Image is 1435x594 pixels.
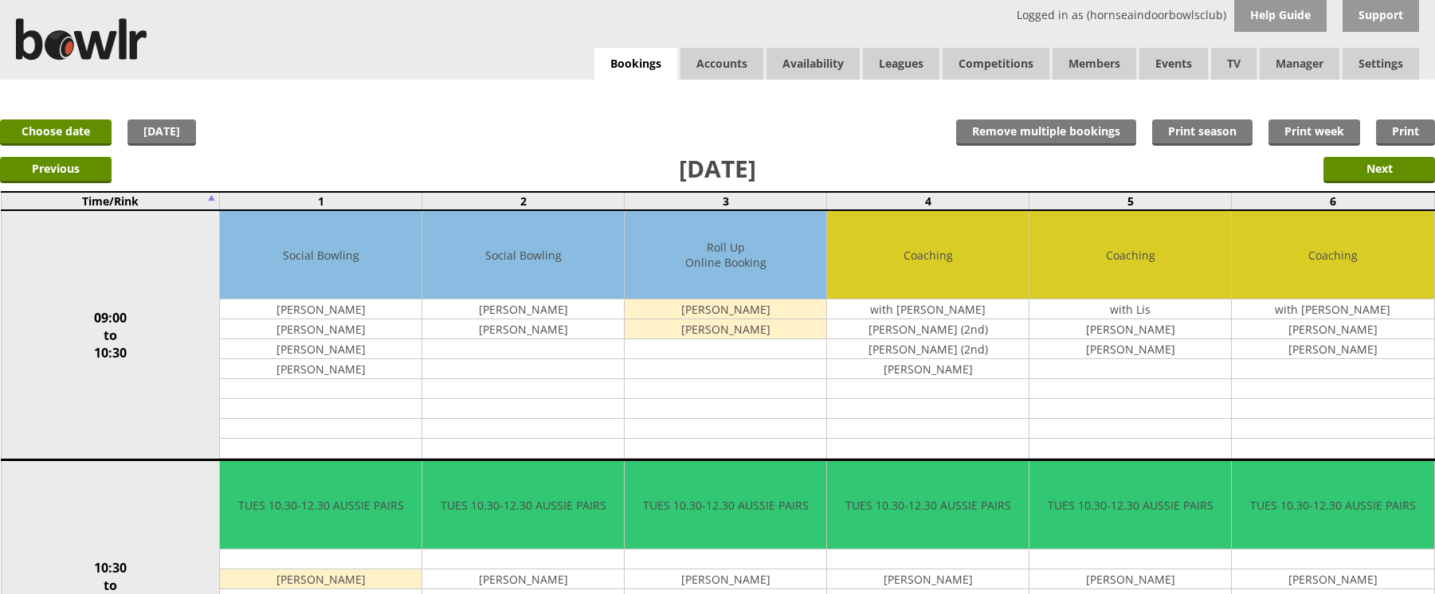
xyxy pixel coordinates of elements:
td: TUES 10.30-12.30 AUSSIE PAIRS [1029,461,1231,549]
span: Accounts [680,48,763,80]
a: Events [1139,48,1208,80]
td: [PERSON_NAME] [1029,569,1231,589]
td: with Lis [1029,299,1231,319]
td: [PERSON_NAME] (2nd) [827,339,1029,359]
td: TUES 10.30-12.30 AUSSIE PAIRS [1232,461,1433,549]
td: TUES 10.30-12.30 AUSSIE PAIRS [625,461,826,549]
td: [PERSON_NAME] [220,569,421,589]
a: Bookings [594,48,677,80]
a: Print week [1268,119,1360,146]
td: 4 [827,192,1029,210]
td: [PERSON_NAME] [827,359,1029,379]
td: [PERSON_NAME] [422,319,624,339]
a: Leagues [863,48,939,80]
td: TUES 10.30-12.30 AUSSIE PAIRS [827,461,1029,549]
td: TUES 10.30-12.30 AUSSIE PAIRS [220,461,421,549]
td: [PERSON_NAME] [1232,339,1433,359]
td: with [PERSON_NAME] [1232,299,1433,319]
td: [PERSON_NAME] (2nd) [827,319,1029,339]
td: [PERSON_NAME] [220,339,421,359]
td: [PERSON_NAME] [422,299,624,319]
td: 3 [625,192,827,210]
td: 1 [220,192,422,210]
td: Coaching [1232,211,1433,299]
span: Settings [1343,48,1419,80]
span: Members [1053,48,1136,80]
td: [PERSON_NAME] [625,299,826,319]
td: [PERSON_NAME] [625,319,826,339]
td: [PERSON_NAME] [625,569,826,589]
td: [PERSON_NAME] [1232,319,1433,339]
td: 09:00 to 10:30 [1,210,220,460]
td: [PERSON_NAME] [220,299,421,319]
td: Coaching [1029,211,1231,299]
td: with [PERSON_NAME] [827,299,1029,319]
td: 2 [422,192,625,210]
td: [PERSON_NAME] [827,569,1029,589]
a: [DATE] [127,119,196,146]
td: Coaching [827,211,1029,299]
td: 6 [1232,192,1434,210]
a: Availability [767,48,860,80]
td: [PERSON_NAME] [220,359,421,379]
td: [PERSON_NAME] [422,569,624,589]
td: [PERSON_NAME] [1029,339,1231,359]
a: Print season [1152,119,1253,146]
span: TV [1211,48,1257,80]
td: Time/Rink [1,192,220,210]
td: 5 [1029,192,1232,210]
td: [PERSON_NAME] [220,319,421,339]
td: Social Bowling [220,211,421,299]
td: Roll Up Online Booking [625,211,826,299]
td: [PERSON_NAME] [1029,319,1231,339]
td: Social Bowling [422,211,624,299]
a: Competitions [943,48,1049,80]
input: Remove multiple bookings [956,119,1136,146]
td: [PERSON_NAME] [1232,569,1433,589]
a: Print [1376,119,1435,146]
input: Next [1323,157,1435,183]
td: TUES 10.30-12.30 AUSSIE PAIRS [422,461,624,549]
span: Manager [1260,48,1339,80]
